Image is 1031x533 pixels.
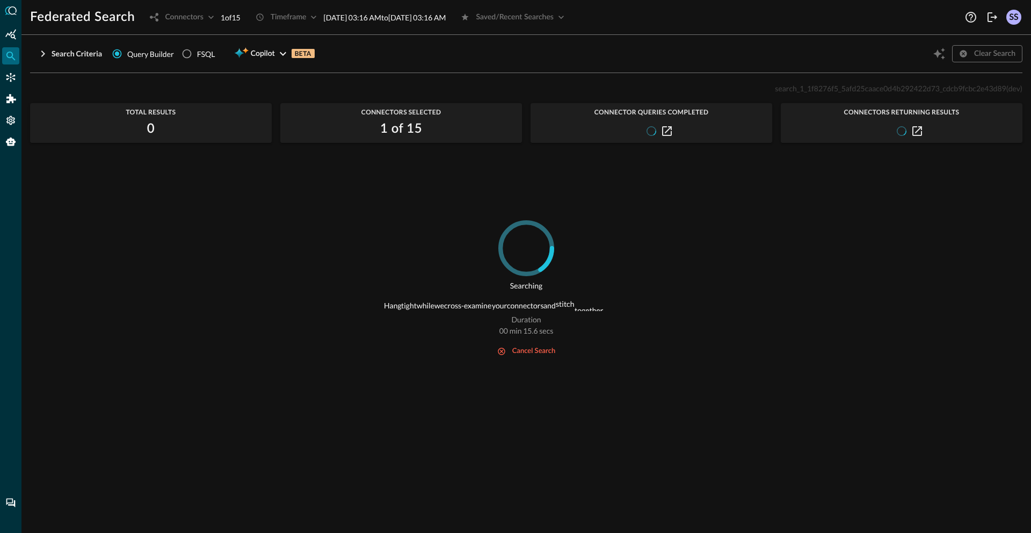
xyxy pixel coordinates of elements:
[492,300,507,311] p: your
[1006,84,1022,93] span: (dev)
[2,26,19,43] div: Summary Insights
[147,120,155,138] h2: 0
[775,84,1006,93] span: search_1_1f8276f5_5afd25caace0d4b292422d73_cdcb9fcbc2e43d89
[417,300,434,311] p: while
[781,109,1022,116] span: Connectors Returning Results
[491,345,562,358] button: cancel search
[2,47,19,64] div: Federated Search
[228,45,321,62] button: CopilotBETA
[543,300,556,311] p: and
[2,69,19,86] div: Connectors
[384,300,402,311] p: Hang
[2,133,19,150] div: Query Agent
[434,300,444,311] p: we
[401,300,417,311] p: tight
[1006,10,1021,25] div: SS
[221,12,241,23] p: 1 of 15
[507,300,544,311] p: connectors
[556,298,574,309] p: stitch
[30,9,135,26] h1: Federated Search
[2,494,19,512] div: Chat
[251,47,275,61] span: Copilot
[380,120,422,138] h2: 1 of 15
[52,47,102,61] div: Search Criteria
[3,90,20,107] div: Addons
[962,9,979,26] button: Help
[511,314,541,325] p: Duration
[499,325,554,336] p: 00 min 15.6 secs
[984,9,1001,26] button: Logout
[510,280,542,291] p: Searching
[512,345,555,358] div: cancel search
[323,12,446,23] p: [DATE] 03:16 AM to [DATE] 03:16 AM
[2,112,19,129] div: Settings
[127,48,174,60] span: Query Builder
[444,300,491,311] p: cross-examine
[292,49,315,58] p: BETA
[30,109,272,116] span: Total Results
[280,109,522,116] span: Connectors Selected
[575,305,603,316] p: together
[30,45,108,62] button: Search Criteria
[531,109,772,116] span: Connector Queries Completed
[197,48,215,60] div: FSQL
